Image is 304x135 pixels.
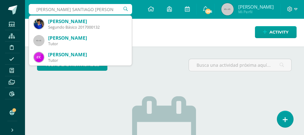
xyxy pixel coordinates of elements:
span: Activity [269,26,289,38]
div: [PERSON_NAME] [48,35,127,41]
div: Tutor [48,58,127,63]
img: 0aee93c479142db470b43aa3ea5067ca.png [34,19,44,29]
a: Activity [255,26,297,38]
input: Busca una actividad próxima aquí... [189,59,291,71]
input: Search a user… [29,4,132,14]
div: Segundo Básico 2017000132 [48,25,127,30]
img: 45x45 [221,3,234,15]
div: [PERSON_NAME] [48,18,127,25]
img: 45x45 [34,36,44,46]
div: Tutor [48,41,127,46]
h1: Activities [32,18,297,46]
span: [PERSON_NAME] [238,4,274,10]
span: Mi Perfil [238,9,274,14]
div: [PERSON_NAME] [48,51,127,58]
img: 1c068c67a22438696fd7ed315c8ee2c1.png [34,52,44,62]
span: 1366 [205,8,211,15]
